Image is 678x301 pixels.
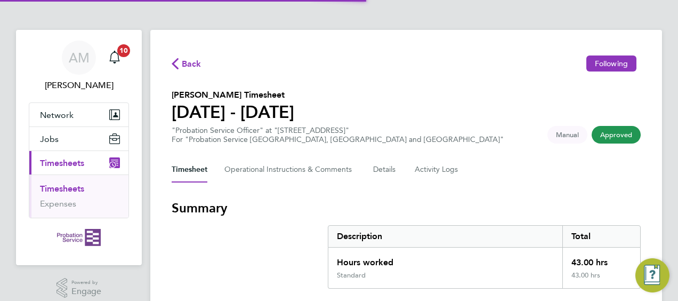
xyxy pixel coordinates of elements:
[586,56,636,72] button: Following
[172,126,504,144] div: "Probation Service Officer" at "[STREET_ADDRESS]"
[40,184,84,194] a: Timesheets
[635,258,669,292] button: Engage Resource Center
[592,126,641,144] span: This timesheet has been approved.
[29,175,128,218] div: Timesheets
[172,89,294,101] h2: [PERSON_NAME] Timesheet
[40,110,74,120] span: Network
[182,58,201,70] span: Back
[117,44,130,57] span: 10
[172,57,201,70] button: Back
[328,248,562,271] div: Hours worked
[29,229,129,246] a: Go to home page
[172,200,641,217] h3: Summary
[328,226,562,247] div: Description
[29,151,128,175] button: Timesheets
[29,103,128,126] button: Network
[16,30,142,265] nav: Main navigation
[328,225,641,289] div: Summary
[40,134,59,144] span: Jobs
[172,157,207,183] button: Timesheet
[562,271,640,288] div: 43.00 hrs
[562,226,640,247] div: Total
[29,41,129,92] a: AM[PERSON_NAME]
[547,126,587,144] span: This timesheet was manually created.
[29,79,129,92] span: Andrew Marriott
[562,248,640,271] div: 43.00 hrs
[172,135,504,144] div: For "Probation Service [GEOGRAPHIC_DATA], [GEOGRAPHIC_DATA] and [GEOGRAPHIC_DATA]"
[337,271,366,280] div: Standard
[69,51,90,65] span: AM
[172,101,294,123] h1: [DATE] - [DATE]
[40,158,84,168] span: Timesheets
[40,199,76,209] a: Expenses
[57,278,102,298] a: Powered byEngage
[415,157,459,183] button: Activity Logs
[71,278,101,287] span: Powered by
[224,157,356,183] button: Operational Instructions & Comments
[57,229,100,246] img: probationservice-logo-retina.png
[595,59,628,68] span: Following
[71,287,101,296] span: Engage
[373,157,398,183] button: Details
[104,41,125,75] a: 10
[29,127,128,150] button: Jobs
